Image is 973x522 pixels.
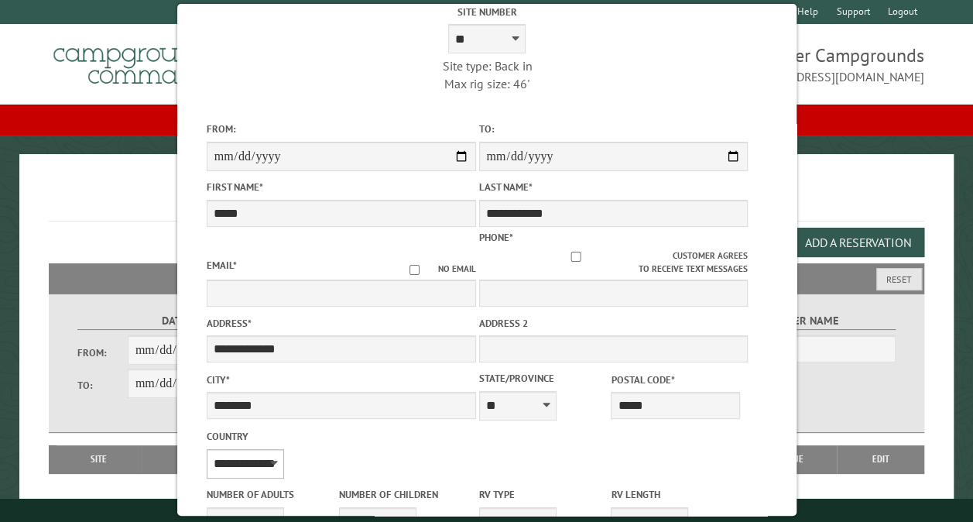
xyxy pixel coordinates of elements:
[478,180,748,194] label: Last Name
[478,122,748,136] label: To:
[206,316,475,331] label: Address
[478,316,748,331] label: Address 2
[478,231,512,244] label: Phone
[611,487,740,502] label: RV Length
[77,312,278,330] label: Dates
[49,30,242,91] img: Campground Commander
[206,373,475,387] label: City
[57,445,142,473] th: Site
[390,263,475,276] label: No email
[792,228,924,257] button: Add a Reservation
[352,75,622,92] div: Max rig size: 46'
[206,429,475,444] label: Country
[206,259,236,272] label: Email
[876,268,922,290] button: Reset
[142,445,253,473] th: Dates
[206,122,475,136] label: From:
[77,345,128,360] label: From:
[478,487,608,502] label: RV Type
[390,265,437,275] input: No email
[611,373,740,387] label: Postal Code
[478,252,672,262] input: Customer agrees to receive text messages
[837,445,925,473] th: Edit
[206,180,475,194] label: First Name
[206,487,335,502] label: Number of Adults
[478,371,608,386] label: State/Province
[352,57,622,74] div: Site type: Back in
[478,249,748,276] label: Customer agrees to receive text messages
[77,378,128,393] label: To:
[49,179,924,222] h1: Reservations
[338,487,468,502] label: Number of Children
[352,5,622,19] label: Site Number
[49,263,924,293] h2: Filters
